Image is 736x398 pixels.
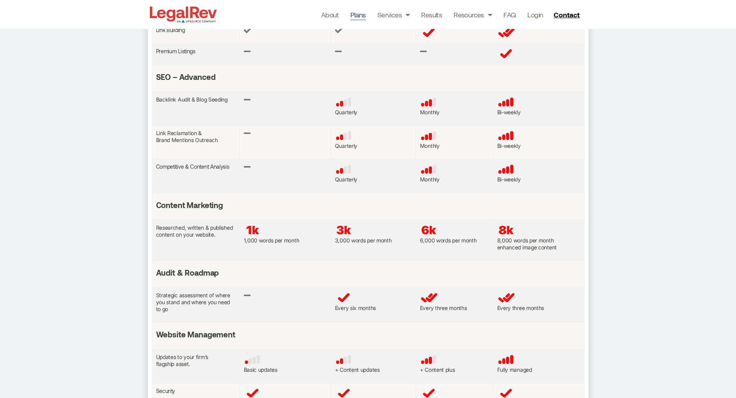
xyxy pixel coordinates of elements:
[454,9,492,20] a: Resources
[497,163,580,183] p: Bi-weekly
[420,163,489,183] p: Monthly
[156,268,219,277] strong: Audit & Roadmap
[420,96,489,116] p: Monthly
[497,96,580,116] p: Bi-weekly
[335,354,411,373] p: + Content updates
[156,130,235,144] p: Link Reclamation & Brand Mentions Outreach
[503,9,516,20] a: FAQ
[377,9,410,20] a: Services
[551,8,585,21] a: Contact
[420,292,489,312] p: Every three months
[12,12,19,19] img: logo_orange.svg
[20,20,85,26] div: Domain: [DOMAIN_NAME]
[497,292,580,312] p: Every three months
[156,27,235,34] div: Link Building
[244,224,326,244] p: 1,000 words per month
[85,46,130,51] div: Keywords by Traffic
[527,9,543,20] a: Login
[420,354,489,373] p: + Content plus
[156,96,235,103] p: Backlink Audit & Blog Seeding
[244,354,326,373] p: Basic updates
[335,224,411,244] p: 3,000 words per month
[321,9,339,20] a: About
[497,354,580,373] p: Fully managed
[335,163,411,183] p: Quarterly
[156,72,216,81] strong: SEO – Advanced
[335,292,411,312] p: Every six months
[156,388,235,395] div: Security
[497,130,580,149] p: Bi-weekly
[156,200,223,210] strong: Content Marketing
[29,46,69,51] div: Domain Overview
[420,224,489,244] p: 6,000 words per month
[350,9,366,20] a: Plans
[421,9,442,20] a: Results
[321,9,543,20] nav: Menu
[335,130,411,149] p: Quarterly
[156,330,235,339] strong: Website Management
[156,48,235,55] div: Premium Listings
[21,45,27,51] img: tab_domain_overview_orange.svg
[22,12,38,19] div: v 4.0.25
[335,96,411,116] p: Quarterly
[497,224,580,251] p: 8,000 words per month enhanced image content
[554,11,580,18] span: Contact
[156,292,235,313] p: Strategic assessment of where you stand and where you need to go
[156,224,235,238] p: Researched, written & published content on your website.
[12,20,19,26] img: website_grey.svg
[420,130,489,149] p: Monthly
[156,354,235,368] p: Updates to your firm’s flagship asset.
[156,163,235,170] div: Competitive & Content Analysis
[77,45,83,51] img: tab_keywords_by_traffic_grey.svg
